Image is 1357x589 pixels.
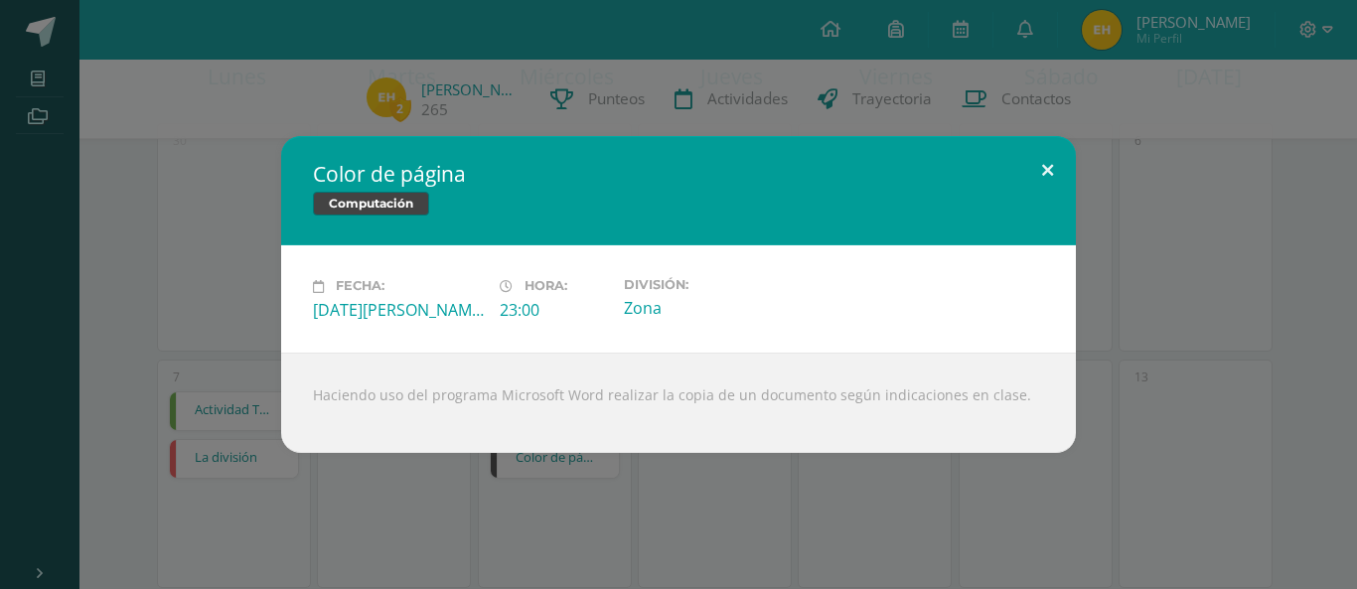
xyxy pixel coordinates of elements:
[313,160,1044,188] h2: Color de página
[624,297,795,319] div: Zona
[313,299,484,321] div: [DATE][PERSON_NAME]
[1019,136,1076,204] button: Close (Esc)
[336,279,384,294] span: Fecha:
[525,279,567,294] span: Hora:
[313,192,429,216] span: Computación
[624,277,795,292] label: División:
[500,299,608,321] div: 23:00
[281,353,1076,453] div: Haciendo uso del programa Microsoft Word realizar la copia de un documento según indicaciones en ...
